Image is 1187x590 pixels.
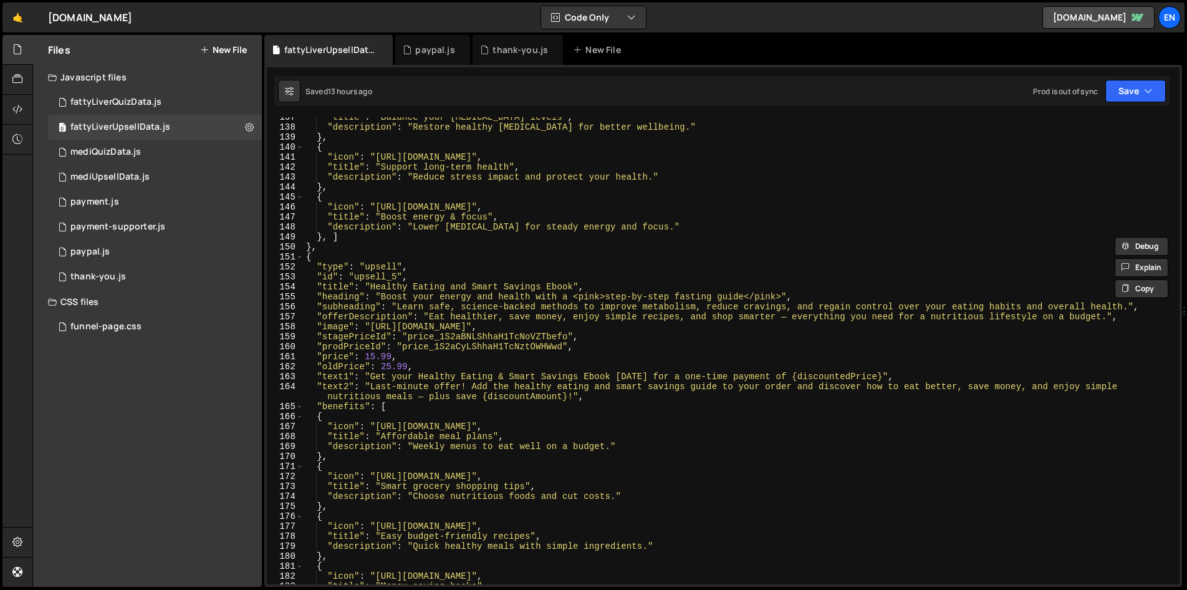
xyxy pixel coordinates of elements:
div: 174 [267,491,304,501]
div: 158 [267,322,304,332]
div: 147 [267,212,304,222]
div: 156 [267,302,304,312]
div: 13 hours ago [328,86,372,97]
div: 176 [267,511,304,521]
div: thank-you.js [493,44,548,56]
div: 137 [267,112,304,122]
div: 140 [267,142,304,152]
div: 162 [267,362,304,372]
div: 16956/46565.js [48,115,262,140]
div: fattyLiverUpsellData.js [284,44,378,56]
div: 165 [267,402,304,412]
button: Code Only [541,6,646,29]
div: Prod is out of sync [1033,86,1098,97]
div: 157 [267,312,304,322]
div: 143 [267,172,304,182]
div: 142 [267,162,304,172]
div: 138 [267,122,304,132]
div: thank-you.js [70,271,126,283]
span: 0 [59,123,66,133]
button: Save [1105,80,1166,102]
div: 16956/46566.js [48,90,262,115]
div: 16956/46700.js [48,140,262,165]
div: 16956/46701.js [48,165,262,190]
div: 161 [267,352,304,362]
button: Copy [1115,279,1168,298]
div: 182 [267,571,304,581]
div: 180 [267,551,304,561]
div: 166 [267,412,304,422]
div: payment-supporter.js [70,221,165,233]
a: En [1158,6,1181,29]
a: [DOMAIN_NAME] [1042,6,1155,29]
div: Javascript files [33,65,262,90]
div: 16956/46524.js [48,264,262,289]
div: Saved [305,86,372,97]
div: 151 [267,252,304,262]
h2: Files [48,43,70,57]
div: 172 [267,472,304,481]
div: funnel-page.css [70,321,142,332]
button: Explain [1115,258,1168,277]
div: 154 [267,282,304,292]
div: payment.js [70,196,119,208]
div: 149 [267,232,304,242]
div: fattyLiverUpsellData.js [70,122,170,133]
div: 159 [267,332,304,342]
div: 167 [267,422,304,432]
div: 16956/47008.css [48,314,262,339]
div: 171 [267,462,304,472]
div: [DOMAIN_NAME] [48,10,132,25]
div: paypal.js [70,246,110,258]
div: 146 [267,202,304,212]
div: 145 [267,192,304,202]
div: 169 [267,442,304,452]
div: 152 [267,262,304,272]
div: fattyLiverQuizData.js [70,97,161,108]
div: CSS files [33,289,262,314]
div: 16956/46551.js [48,190,262,215]
div: 144 [267,182,304,192]
a: 🤙 [2,2,33,32]
div: mediQuizData.js [70,147,141,158]
div: 160 [267,342,304,352]
button: New File [200,45,247,55]
div: 170 [267,452,304,462]
div: 141 [267,152,304,162]
div: 16956/46552.js [48,215,262,239]
div: 150 [267,242,304,252]
div: 179 [267,541,304,551]
div: 163 [267,372,304,382]
div: 164 [267,382,304,402]
div: 16956/46550.js [48,239,262,264]
div: 155 [267,292,304,302]
button: Debug [1115,237,1168,256]
div: 173 [267,481,304,491]
div: 153 [267,272,304,282]
div: mediUpsellData.js [70,172,150,183]
div: 178 [267,531,304,541]
div: 168 [267,432,304,442]
div: 139 [267,132,304,142]
div: 175 [267,501,304,511]
div: paypal.js [415,44,454,56]
div: 148 [267,222,304,232]
div: New File [573,44,625,56]
div: 181 [267,561,304,571]
div: 177 [267,521,304,531]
